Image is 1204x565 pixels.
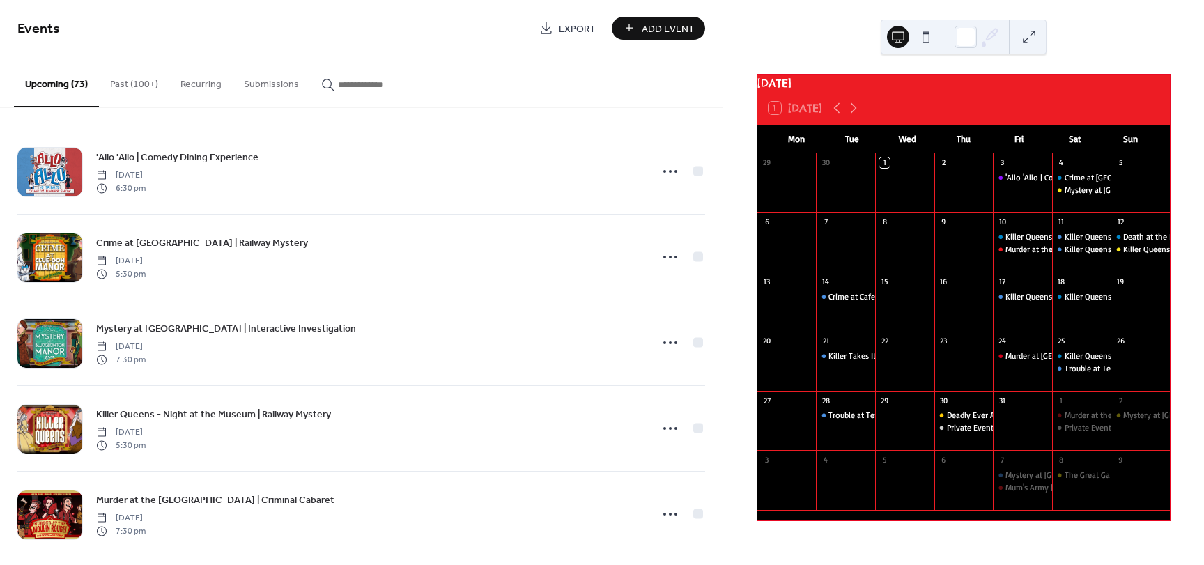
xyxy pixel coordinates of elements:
[1056,454,1067,465] div: 8
[99,56,169,106] button: Past (100+)
[997,157,1008,168] div: 3
[1111,244,1170,256] div: Killer Queens - Night at the Museum | Interactive Investigation
[820,336,831,346] div: 21
[828,291,1001,303] div: Crime at Cafe [PERSON_NAME] | Railway Mystery
[820,454,831,465] div: 4
[1065,422,1111,434] div: Private Event
[1111,231,1170,243] div: Death at the Rock and Roll Diner | Railway Mystery
[880,125,936,153] div: Wed
[762,336,772,346] div: 20
[939,217,949,227] div: 9
[1005,350,1179,362] div: Murder at [GEOGRAPHIC_DATA] | Criminal Cabaret
[993,350,1052,362] div: Murder at Gatsby Manor | Criminal Cabaret
[1052,363,1111,375] div: Trouble at Terror Towers | Railway Mystery
[939,395,949,405] div: 30
[993,470,1052,481] div: Mystery at Bludgeonton Manor | Railway Mystery
[820,217,831,227] div: 7
[828,350,951,362] div: Killer Takes It All | Railway Mystery
[828,410,980,421] div: Trouble at Terror Towers | Railway Mystery
[824,125,880,153] div: Tue
[879,395,890,405] div: 29
[1005,231,1198,243] div: Killer Queens - Night at the Museum | Railway Mystery
[96,353,146,366] span: 7:30 pm
[879,276,890,286] div: 15
[96,169,146,182] span: [DATE]
[1115,217,1125,227] div: 12
[1052,422,1111,434] div: Private Event
[1052,172,1111,184] div: Crime at Clue-Doh Manor | Railway Mystery
[1005,482,1113,494] div: Mum's Army | Criminal Cabaret
[762,276,772,286] div: 13
[96,149,258,165] a: 'Allo 'Allo | Comedy Dining Experience
[1115,336,1125,346] div: 26
[96,235,308,251] a: Crime at [GEOGRAPHIC_DATA] | Railway Mystery
[820,395,831,405] div: 28
[1052,291,1111,303] div: Killer Queens - Night at the Museum | Railway Mystery
[762,454,772,465] div: 3
[939,336,949,346] div: 23
[14,56,99,107] button: Upcoming (73)
[1052,244,1111,256] div: Killer Queens - Night at the Museum | Railway Mystery
[1115,276,1125,286] div: 19
[96,322,356,336] span: Mystery at [GEOGRAPHIC_DATA] | Interactive Investigation
[233,56,310,106] button: Submissions
[1005,172,1139,184] div: 'Allo 'Allo | Comedy Dining Experience
[169,56,233,106] button: Recurring
[96,493,334,508] span: Murder at the [GEOGRAPHIC_DATA] | Criminal Cabaret
[1052,350,1111,362] div: Killer Queens - Murder at the Museum | Railway Mystery
[820,276,831,286] div: 14
[1056,395,1067,405] div: 1
[997,395,1008,405] div: 31
[1005,470,1182,481] div: Mystery at [GEOGRAPHIC_DATA] | Railway Mystery
[939,454,949,465] div: 6
[96,512,146,525] span: [DATE]
[816,291,875,303] div: Crime at Cafe Rene | Railway Mystery
[1056,217,1067,227] div: 11
[934,422,994,434] div: Private Event
[997,336,1008,346] div: 24
[96,426,146,439] span: [DATE]
[879,217,890,227] div: 8
[1115,454,1125,465] div: 9
[96,492,334,508] a: Murder at the [GEOGRAPHIC_DATA] | Criminal Cabaret
[17,15,60,42] span: Events
[1111,410,1170,421] div: Mystery at Bludgeonton Manor | Interactive Investigation
[96,182,146,194] span: 6:30 pm
[762,217,772,227] div: 6
[96,320,356,336] a: Mystery at [GEOGRAPHIC_DATA] | Interactive Investigation
[762,157,772,168] div: 29
[529,17,606,40] a: Export
[939,276,949,286] div: 16
[96,408,331,422] span: Killer Queens - Night at the Museum | Railway Mystery
[1056,336,1067,346] div: 25
[96,525,146,537] span: 7:30 pm
[997,217,1008,227] div: 10
[1115,395,1125,405] div: 2
[1052,410,1111,421] div: Murder at the Moulin Rouge | Criminal Cabaret
[947,410,1100,421] div: Deadly Ever After | Interactive Investigation
[993,291,1052,303] div: Killer Queens - Night at the Museum | Railway Mystery
[96,236,308,251] span: Crime at [GEOGRAPHIC_DATA] | Railway Mystery
[1115,157,1125,168] div: 5
[1047,125,1103,153] div: Sat
[757,75,1170,91] div: [DATE]
[991,125,1047,153] div: Fri
[612,17,705,40] button: Add Event
[559,22,596,36] span: Export
[939,157,949,168] div: 2
[993,482,1052,494] div: Mum's Army | Criminal Cabaret
[96,255,146,268] span: [DATE]
[96,439,146,451] span: 5:30 pm
[934,410,994,421] div: Deadly Ever After | Interactive Investigation
[993,172,1052,184] div: 'Allo 'Allo | Comedy Dining Experience
[1052,470,1111,481] div: The Great Gatsby Mystery | Interactive Investigation
[769,125,824,153] div: Mon
[879,157,890,168] div: 1
[1005,291,1198,303] div: Killer Queens - Night at the Museum | Railway Mystery
[96,341,146,353] span: [DATE]
[816,350,875,362] div: Killer Takes It All | Railway Mystery
[1056,157,1067,168] div: 4
[1005,244,1193,256] div: Murder at the [GEOGRAPHIC_DATA] | Criminal Cabaret
[816,410,875,421] div: Trouble at Terror Towers | Railway Mystery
